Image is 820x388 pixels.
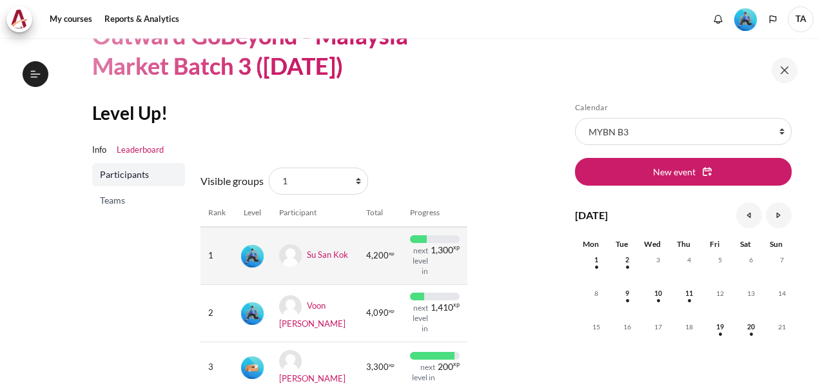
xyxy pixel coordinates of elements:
[200,199,233,227] th: Rank
[438,362,453,371] span: 200
[649,317,668,336] span: 17
[734,7,757,31] div: Level #3
[402,199,467,227] th: Progress
[772,250,792,269] span: 7
[770,239,783,249] span: Sun
[10,10,28,29] img: Architeck
[788,6,814,32] a: User menu
[410,362,435,383] div: next level in
[307,249,348,260] a: Su San Kok
[358,199,402,227] th: Total
[389,252,395,255] span: xp
[679,284,699,303] span: 11
[271,199,358,227] th: Participant
[616,239,628,249] span: Tue
[117,144,164,157] a: Leaderboard
[583,239,599,249] span: Mon
[241,302,264,325] img: Level #3
[575,158,792,185] button: New event
[618,256,637,264] a: Tuesday, 2 September events
[710,239,719,249] span: Fri
[618,289,637,297] a: Tuesday, 9 September events
[92,189,185,212] a: Teams
[431,303,453,312] span: 1,410
[653,165,696,179] span: New event
[45,6,97,32] a: My courses
[772,317,792,336] span: 21
[679,317,699,336] span: 18
[453,362,460,366] span: xp
[241,301,264,325] div: Level #3
[649,289,668,297] a: Wednesday, 10 September events
[100,6,184,32] a: Reports & Analytics
[618,250,637,269] span: 2
[100,194,180,207] span: Teams
[772,284,792,303] span: 14
[649,284,668,303] span: 10
[241,244,264,267] div: Level #3
[587,317,606,336] span: 15
[100,168,180,181] span: Participants
[649,250,668,269] span: 3
[587,256,606,264] a: Monday, 1 September events
[587,250,606,269] span: 1
[710,284,730,303] span: 12
[710,250,730,269] span: 5
[92,144,106,157] a: Info
[741,284,761,303] span: 13
[679,250,699,269] span: 4
[241,355,264,379] div: Level #2
[741,323,761,331] a: Saturday, 20 September events
[431,246,453,255] span: 1,300
[740,239,751,249] span: Sat
[710,317,730,336] span: 19
[279,300,346,329] a: Voon [PERSON_NAME]
[92,101,467,124] h2: Level Up!
[788,6,814,32] span: TA
[729,7,762,31] a: Level #3
[92,21,467,81] h1: Outward GoBeyond - Malaysia Market Batch 3 ([DATE])
[575,208,608,223] h4: [DATE]
[679,289,699,297] a: Thursday, 11 September events
[366,361,389,374] span: 3,300
[410,246,428,276] div: next level in
[92,163,185,186] a: Participants
[708,10,728,29] div: Show notification window with no new notifications
[587,284,606,303] span: 8
[453,303,460,307] span: xp
[618,317,637,336] span: 16
[644,239,661,249] span: Wed
[241,356,264,379] img: Level #2
[453,246,460,249] span: xp
[366,249,389,262] span: 4,200
[366,307,389,320] span: 4,090
[200,227,233,285] td: 1
[233,199,271,227] th: Level
[200,284,233,342] td: 2
[741,250,761,269] span: 6
[389,364,395,367] span: xp
[710,323,730,331] a: Friday, 19 September events
[741,317,761,336] span: 20
[763,10,783,29] button: Languages
[389,309,395,313] span: xp
[6,6,39,32] a: Architeck Architeck
[279,373,346,383] a: [PERSON_NAME]
[734,8,757,31] img: Level #3
[618,284,637,303] span: 9
[677,239,690,249] span: Thu
[410,303,428,334] div: next level in
[200,173,264,189] label: Visible groups
[575,102,792,113] h5: Calendar
[241,245,264,267] img: Level #3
